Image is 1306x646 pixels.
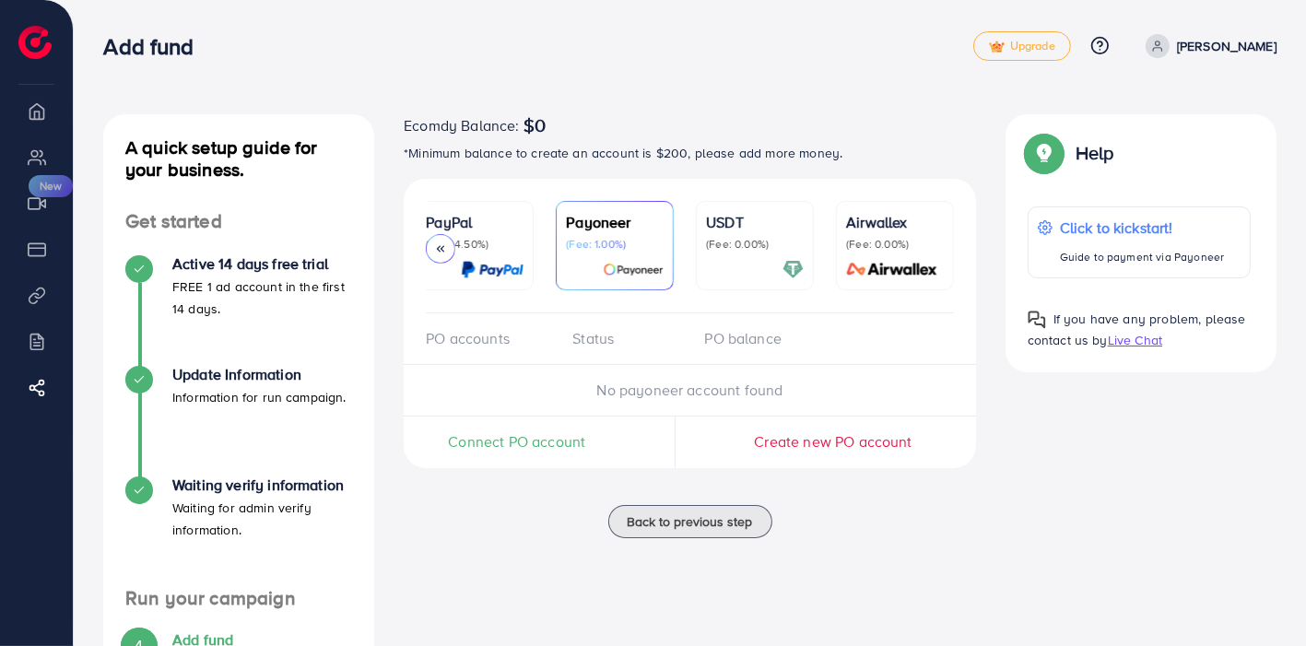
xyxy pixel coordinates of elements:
p: Information for run campaign. [172,386,347,408]
h4: Active 14 days free trial [172,255,352,273]
img: card [841,259,944,280]
span: Live Chat [1108,331,1162,349]
li: Active 14 days free trial [103,255,374,366]
span: Ecomdy Balance: [404,114,519,136]
img: card [603,259,664,280]
img: Popup guide [1028,136,1061,170]
p: Help [1076,142,1114,164]
h4: Get started [103,210,374,233]
p: USDT [706,211,804,233]
p: [PERSON_NAME] [1177,35,1277,57]
span: Back to previous step [628,512,753,531]
p: PayPal [426,211,524,233]
p: Click to kickstart! [1060,217,1225,239]
p: Airwallex [846,211,944,233]
img: Popup guide [1028,311,1046,329]
p: *Minimum balance to create an account is $200, please add more money. [404,142,976,164]
div: PO balance [690,328,822,349]
span: $0 [524,114,546,136]
span: No payoneer account found [597,380,783,400]
span: If you have any problem, please contact us by [1028,310,1246,349]
p: Payoneer [566,211,664,233]
img: card [461,259,524,280]
span: Connect PO account [448,431,585,452]
h4: Waiting verify information [172,476,352,494]
div: PO accounts [426,328,558,349]
img: tick [989,41,1005,53]
a: tickUpgrade [973,31,1071,61]
button: Back to previous step [608,505,772,538]
p: Waiting for admin verify information. [172,497,352,541]
span: Create new PO account [754,431,912,452]
img: logo [18,26,52,59]
div: Status [558,328,689,349]
iframe: Chat [1228,563,1292,632]
p: Guide to payment via Payoneer [1060,246,1225,268]
img: card [782,259,804,280]
span: Upgrade [989,40,1055,53]
p: FREE 1 ad account in the first 14 days. [172,276,352,320]
p: (Fee: 4.50%) [426,237,524,252]
h4: Run your campaign [103,587,374,610]
h3: Add fund [103,33,208,60]
p: (Fee: 0.00%) [706,237,804,252]
p: (Fee: 0.00%) [846,237,944,252]
li: Update Information [103,366,374,476]
h4: A quick setup guide for your business. [103,136,374,181]
p: (Fee: 1.00%) [566,237,664,252]
a: [PERSON_NAME] [1138,34,1277,58]
li: Waiting verify information [103,476,374,587]
h4: Update Information [172,366,347,383]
